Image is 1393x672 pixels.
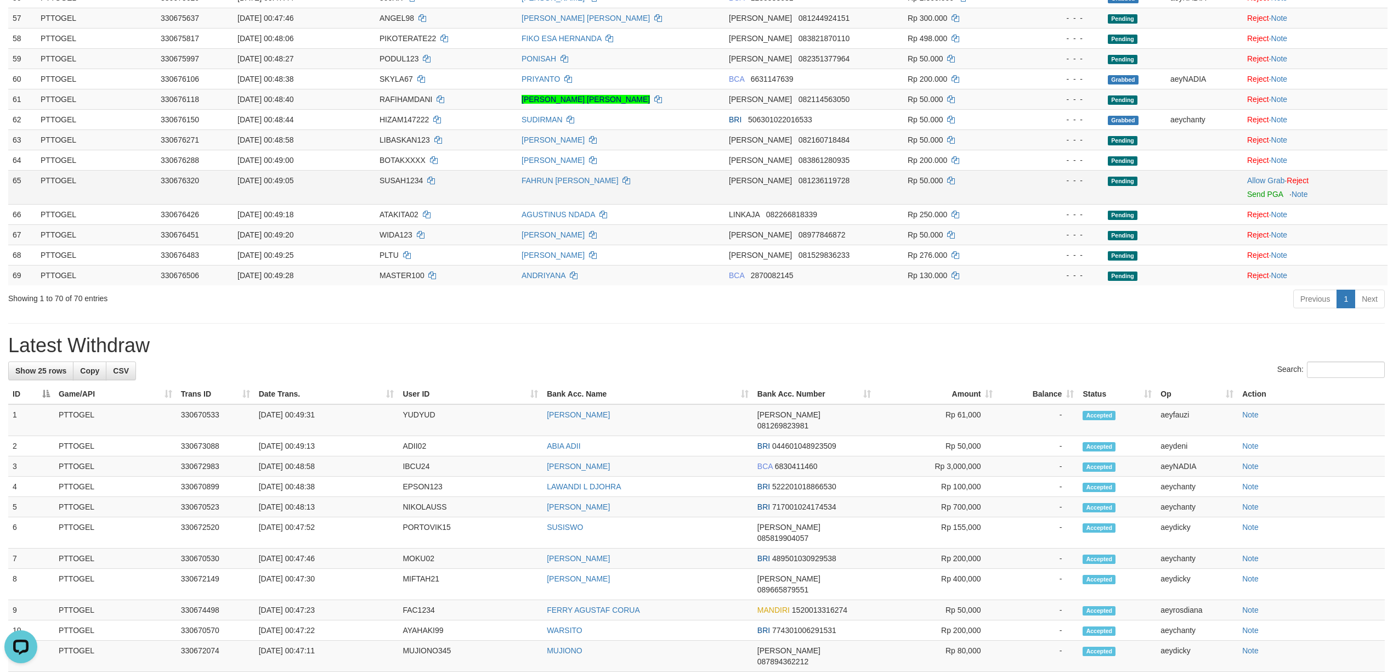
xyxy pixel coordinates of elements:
[1247,95,1269,104] a: Reject
[161,54,199,63] span: 330675997
[161,95,199,104] span: 330676118
[1247,75,1269,83] a: Reject
[73,362,106,380] a: Copy
[106,362,136,380] a: CSV
[8,265,36,285] td: 69
[799,34,850,43] span: Copy 083821870110 to clipboard
[751,271,794,280] span: Copy 2870082145 to clipboard
[1166,69,1243,89] td: aeyNADIA
[1083,442,1115,451] span: Accepted
[1108,231,1137,240] span: Pending
[8,8,36,28] td: 57
[997,477,1078,497] td: -
[54,436,177,456] td: PTTOGEL
[380,34,436,43] span: PIKOTERATE22
[908,54,943,63] span: Rp 50.000
[1243,129,1388,150] td: ·
[177,436,254,456] td: 330673088
[1307,362,1385,378] input: Search:
[875,497,998,517] td: Rp 700,000
[237,54,293,63] span: [DATE] 00:48:27
[908,271,947,280] span: Rp 130.000
[380,54,419,63] span: PODUL123
[380,75,413,83] span: SKYLA67
[398,517,542,549] td: PORTOVIK15
[1156,477,1238,497] td: aeychanty
[1242,626,1259,635] a: Note
[547,442,580,450] a: ABIA ADII
[1355,290,1385,308] a: Next
[1028,53,1099,64] div: - - -
[161,34,199,43] span: 330675817
[908,95,943,104] span: Rp 50.000
[1243,48,1388,69] td: ·
[380,251,399,259] span: PLTU
[54,404,177,436] td: PTTOGEL
[757,523,820,532] span: [PERSON_NAME]
[799,14,850,22] span: Copy 081244924151 to clipboard
[380,210,418,219] span: ATAKITA02
[380,135,430,144] span: LIBASKAN123
[380,156,426,165] span: BOTAKXXXX
[1238,384,1385,404] th: Action
[997,384,1078,404] th: Balance: activate to sort column ascending
[729,210,760,219] span: LINKAJA
[161,210,199,219] span: 330676426
[1243,170,1388,204] td: ·
[908,251,947,259] span: Rp 276.000
[254,497,399,517] td: [DATE] 00:48:13
[1271,271,1288,280] a: Note
[1078,384,1156,404] th: Status: activate to sort column ascending
[547,462,610,471] a: [PERSON_NAME]
[997,497,1078,517] td: -
[542,384,753,404] th: Bank Acc. Name: activate to sort column ascending
[1243,89,1388,109] td: ·
[729,230,792,239] span: [PERSON_NAME]
[1083,503,1115,512] span: Accepted
[1166,109,1243,129] td: aeychanty
[1271,156,1288,165] a: Note
[8,517,54,549] td: 6
[1028,74,1099,84] div: - - -
[748,115,812,124] span: Copy 506301022016533 to clipboard
[36,150,156,170] td: PTTOGEL
[161,176,199,185] span: 330676320
[1271,135,1288,144] a: Note
[380,176,423,185] span: SUSAH1234
[1271,210,1288,219] a: Note
[757,421,808,430] span: Copy 081269823981 to clipboard
[1108,272,1137,281] span: Pending
[161,135,199,144] span: 330676271
[729,75,744,83] span: BCA
[1247,115,1269,124] a: Reject
[547,554,610,563] a: [PERSON_NAME]
[380,14,414,22] span: ANGEL98
[547,574,610,583] a: [PERSON_NAME]
[522,54,556,63] a: PONISAH
[1242,606,1259,614] a: Note
[177,384,254,404] th: Trans ID: activate to sort column ascending
[1108,95,1137,105] span: Pending
[177,517,254,549] td: 330672520
[1271,115,1288,124] a: Note
[237,14,293,22] span: [DATE] 00:47:46
[1271,75,1288,83] a: Note
[15,366,66,375] span: Show 25 rows
[1108,251,1137,261] span: Pending
[36,109,156,129] td: PTTOGEL
[1108,211,1137,220] span: Pending
[1242,646,1259,655] a: Note
[1243,28,1388,48] td: ·
[908,34,947,43] span: Rp 498.000
[36,170,156,204] td: PTTOGEL
[1083,483,1115,492] span: Accepted
[237,75,293,83] span: [DATE] 00:48:38
[1108,136,1137,145] span: Pending
[547,606,640,614] a: FERRY AGUSTAF CORUA
[908,230,943,239] span: Rp 50.000
[398,456,542,477] td: IBCU24
[8,289,572,304] div: Showing 1 to 70 of 70 entries
[237,176,293,185] span: [DATE] 00:49:05
[8,384,54,404] th: ID: activate to sort column descending
[1243,109,1388,129] td: ·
